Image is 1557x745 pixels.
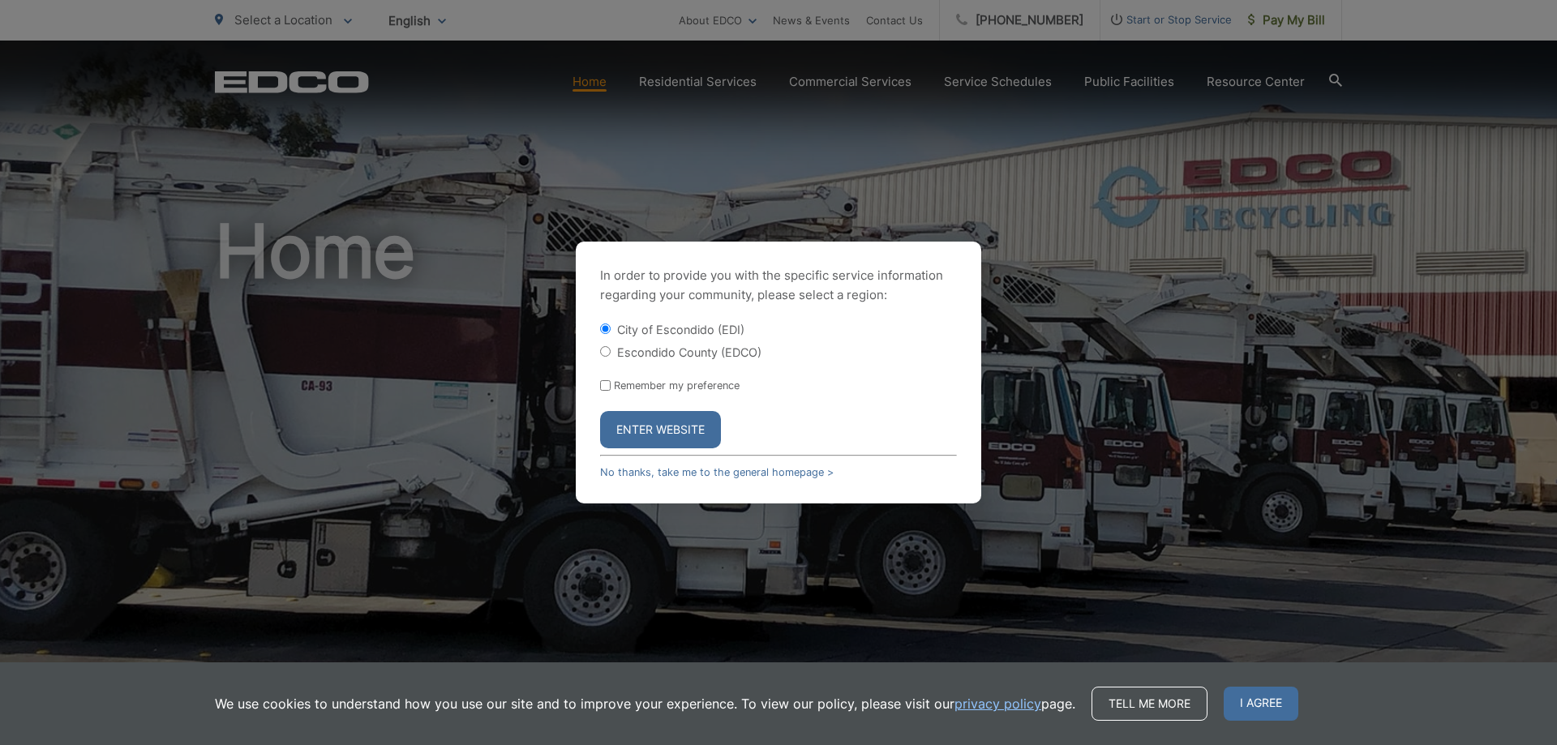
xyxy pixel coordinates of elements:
p: We use cookies to understand how you use our site and to improve your experience. To view our pol... [215,694,1075,713]
span: I agree [1224,687,1298,721]
a: privacy policy [954,694,1041,713]
label: Remember my preference [614,379,740,392]
label: Escondido County (EDCO) [617,345,761,359]
a: No thanks, take me to the general homepage > [600,466,834,478]
p: In order to provide you with the specific service information regarding your community, please se... [600,266,957,305]
button: Enter Website [600,411,721,448]
a: Tell me more [1092,687,1207,721]
label: City of Escondido (EDI) [617,323,744,336]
